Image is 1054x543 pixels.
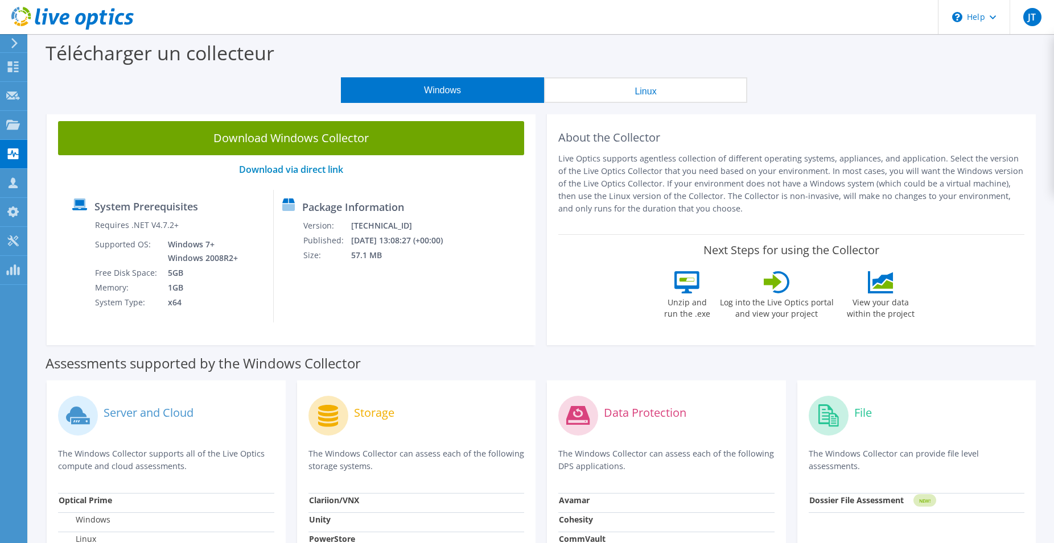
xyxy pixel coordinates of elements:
label: Server and Cloud [104,407,193,418]
strong: Dossier File Assessment [809,495,904,505]
strong: Cohesity [559,514,593,525]
td: 57.1 MB [351,248,458,263]
p: The Windows Collector can assess each of the following storage systems. [308,447,525,472]
label: View your data within the project [840,293,922,320]
label: System Prerequisites [94,201,198,212]
a: Download via direct link [239,163,343,176]
label: Unzip and run the .exe [661,293,714,320]
td: Supported OS: [94,237,159,266]
label: Assessments supported by the Windows Collector [46,358,361,369]
td: x64 [159,295,240,310]
td: Published: [303,233,351,248]
button: Linux [544,77,747,103]
td: Windows 7+ Windows 2008R2+ [159,237,240,266]
p: The Windows Collector can assess each of the following DPS applications. [558,447,775,472]
td: 5GB [159,266,240,280]
strong: Unity [309,514,331,525]
td: Size: [303,248,351,263]
label: Storage [354,407,394,418]
p: The Windows Collector supports all of the Live Optics compute and cloud assessments. [58,447,274,472]
a: Download Windows Collector [58,121,524,155]
td: Memory: [94,280,159,295]
td: Free Disk Space: [94,266,159,280]
label: Windows [59,514,110,525]
label: Télécharger un collecteur [46,40,274,66]
td: [DATE] 13:08:27 (+00:00) [351,233,458,248]
tspan: NEW! [919,498,930,504]
label: Package Information [302,201,404,213]
strong: Optical Prime [59,495,112,505]
label: Requires .NET V4.7.2+ [95,219,179,231]
strong: Clariion/VNX [309,495,359,505]
td: 1GB [159,280,240,295]
span: JT [1023,8,1041,26]
label: Data Protection [604,407,686,418]
label: File [854,407,872,418]
td: System Type: [94,295,159,310]
label: Log into the Live Optics portal and view your project [719,293,834,320]
td: [TECHNICAL_ID] [351,218,458,233]
svg: \n [952,12,962,22]
strong: Avamar [559,495,590,505]
label: Next Steps for using the Collector [703,243,879,257]
p: The Windows Collector can provide file level assessments. [809,447,1025,472]
h2: About the Collector [558,131,1024,144]
p: Live Optics supports agentless collection of different operating systems, appliances, and applica... [558,152,1024,215]
button: Windows [341,77,544,103]
td: Version: [303,218,351,233]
